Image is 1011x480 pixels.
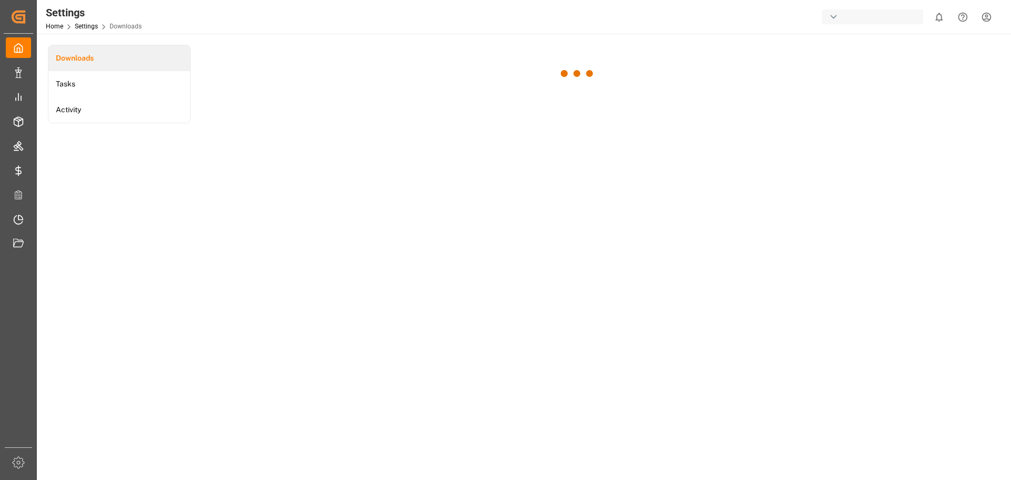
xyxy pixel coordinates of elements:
a: Home [46,23,63,30]
div: Settings [46,5,142,21]
a: Tasks [48,71,190,97]
button: show 0 new notifications [927,5,951,29]
button: Help Center [951,5,975,29]
a: Activity [48,97,190,123]
a: Downloads [48,45,190,71]
a: Settings [75,23,98,30]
